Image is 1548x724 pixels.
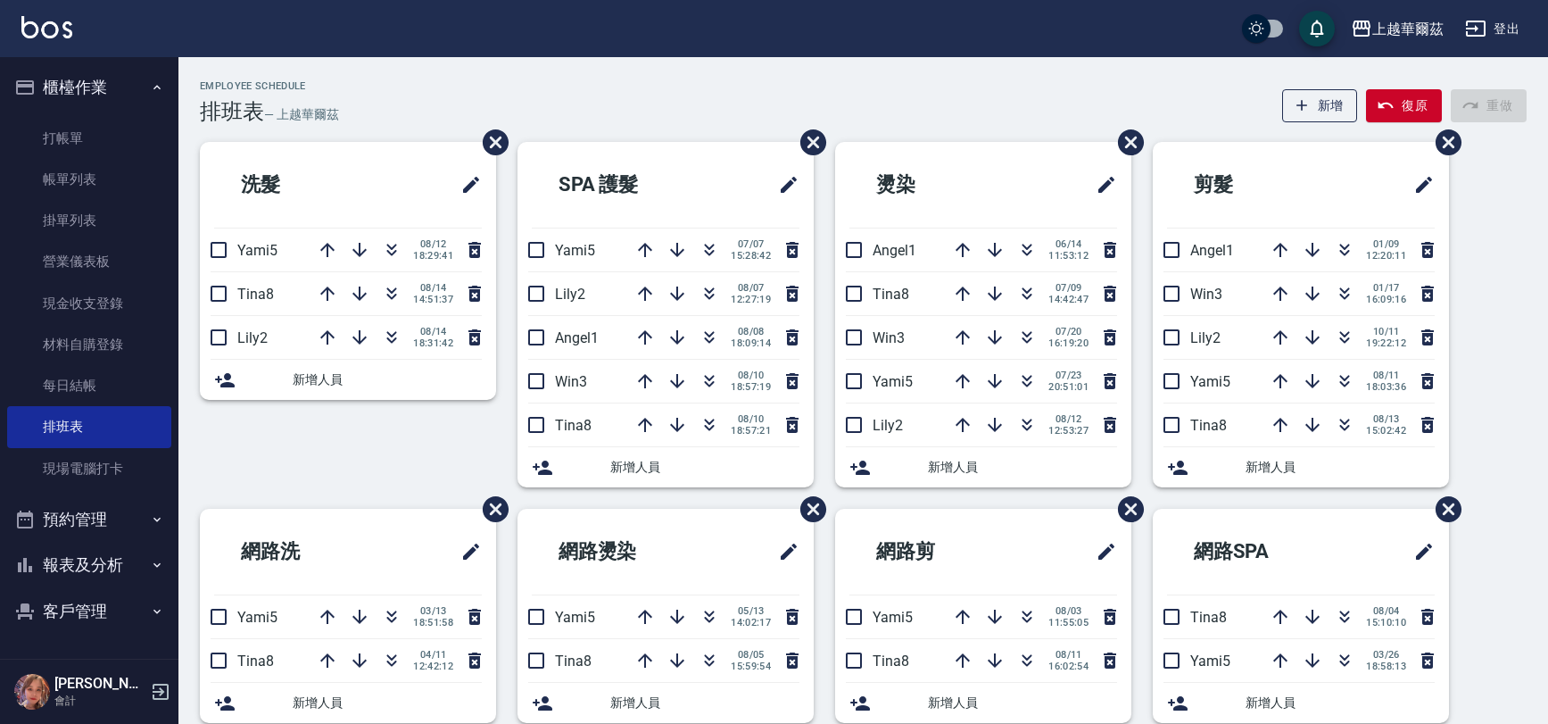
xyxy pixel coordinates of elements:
[1403,530,1435,573] span: 修改班表的標題
[200,99,264,124] h3: 排班表
[873,286,909,303] span: Tina8
[1048,337,1089,349] span: 16:19:20
[1366,294,1406,305] span: 16:09:16
[54,675,145,693] h5: [PERSON_NAME]
[555,286,585,303] span: Lily2
[1048,370,1089,381] span: 07/23
[555,653,592,670] span: Tina8
[517,447,814,487] div: 新增人員
[1190,653,1230,670] span: Yami5
[200,80,338,92] h2: Employee Schedule
[7,200,171,241] a: 掛單列表
[1299,11,1335,46] button: save
[1366,370,1406,381] span: 08/11
[1048,250,1089,262] span: 11:53:12
[1048,605,1089,617] span: 08/03
[1085,163,1117,206] span: 修改班表的標題
[237,609,277,626] span: Yami5
[7,283,171,324] a: 現金收支登錄
[555,329,599,346] span: Angel1
[214,520,388,584] h2: 網路洗
[555,242,595,259] span: Yami5
[7,588,171,635] button: 客戶管理
[1366,326,1406,337] span: 10/11
[1048,294,1089,305] span: 14:42:47
[7,118,171,159] a: 打帳單
[1282,89,1358,122] button: 新增
[1105,116,1147,169] span: 刪除班表
[835,447,1131,487] div: 新增人員
[413,661,453,672] span: 12:42:12
[200,683,496,723] div: 新增人員
[1190,373,1230,390] span: Yami5
[413,326,453,337] span: 08/14
[1048,649,1089,661] span: 08/11
[555,417,592,434] span: Tina8
[1422,116,1464,169] span: 刪除班表
[293,370,482,389] span: 新增人員
[532,520,716,584] h2: 網路燙染
[1366,381,1406,393] span: 18:03:36
[237,242,277,259] span: Yami5
[293,694,482,712] span: 新增人員
[1344,11,1451,47] button: 上越華爾茲
[873,653,909,670] span: Tina8
[1167,520,1349,584] h2: 網路SPA
[1366,425,1406,437] span: 15:02:42
[731,617,771,628] span: 14:02:17
[469,483,511,536] span: 刪除班表
[1153,683,1449,723] div: 新增人員
[1048,238,1089,250] span: 06/14
[1048,381,1089,393] span: 20:51:01
[610,694,799,712] span: 新增人員
[1366,337,1406,349] span: 19:22:12
[1048,617,1089,628] span: 11:55:05
[1190,609,1227,626] span: Tina8
[731,250,771,262] span: 15:28:42
[7,542,171,588] button: 報表及分析
[731,649,771,661] span: 08/05
[1048,413,1089,425] span: 08/12
[1105,483,1147,536] span: 刪除班表
[7,365,171,406] a: 每日結帳
[1366,282,1406,294] span: 01/17
[7,448,171,489] a: 現場電腦打卡
[1190,242,1234,259] span: Angel1
[7,241,171,282] a: 營業儀表板
[413,337,453,349] span: 18:31:42
[731,326,771,337] span: 08/08
[731,605,771,617] span: 05/13
[7,159,171,200] a: 帳單列表
[1153,447,1449,487] div: 新增人員
[873,329,905,346] span: Win3
[1190,286,1222,303] span: Win3
[237,286,274,303] span: Tina8
[1246,694,1435,712] span: 新增人員
[413,282,453,294] span: 08/14
[1048,282,1089,294] span: 07/09
[731,238,771,250] span: 07/07
[1048,425,1089,437] span: 12:53:27
[450,163,482,206] span: 修改班表的標題
[787,483,829,536] span: 刪除班表
[21,16,72,38] img: Logo
[54,693,145,709] p: 會計
[14,674,50,710] img: Person
[7,406,171,447] a: 排班表
[237,329,268,346] span: Lily2
[532,153,716,217] h2: SPA 護髮
[835,683,1131,723] div: 新增人員
[1372,18,1444,40] div: 上越華爾茲
[413,250,453,262] span: 18:29:41
[7,64,171,111] button: 櫃檯作業
[1048,661,1089,672] span: 16:02:54
[413,294,453,305] span: 14:51:37
[731,425,771,437] span: 18:57:21
[1366,89,1442,122] button: 復原
[1190,417,1227,434] span: Tina8
[1366,238,1406,250] span: 01/09
[214,153,378,217] h2: 洗髮
[413,238,453,250] span: 08/12
[264,105,339,124] h6: — 上越華爾茲
[731,381,771,393] span: 18:57:19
